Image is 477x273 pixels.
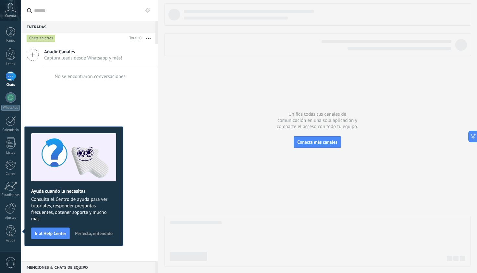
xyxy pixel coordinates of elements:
[297,139,337,145] span: Conecta más canales
[1,105,20,111] div: WhatsApp
[1,193,20,197] div: Estadísticas
[1,83,20,87] div: Chats
[294,136,341,148] button: Conecta más canales
[21,261,155,273] div: Menciones & Chats de equipo
[1,172,20,176] div: Correo
[127,35,141,42] div: Total: 0
[1,39,20,43] div: Panel
[31,196,116,222] span: Consulta el Centro de ayuda para ver tutoriales, responder preguntas frecuentes, obtener soporte ...
[44,55,122,61] span: Captura leads desde Whatsapp y más!
[55,73,126,80] div: No se encontraron conversaciones
[72,228,116,238] button: Perfecto, entendido
[35,231,66,236] span: Ir al Help Center
[1,128,20,132] div: Calendario
[1,151,20,155] div: Listas
[1,62,20,66] div: Leads
[27,34,55,42] div: Chats abiertos
[75,231,113,236] span: Perfecto, entendido
[21,21,155,32] div: Entradas
[31,188,116,194] h2: Ayuda cuando la necesitas
[1,239,20,243] div: Ayuda
[31,227,70,239] button: Ir al Help Center
[44,49,122,55] span: Añadir Canales
[5,14,16,18] span: Cuenta
[1,216,20,220] div: Ajustes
